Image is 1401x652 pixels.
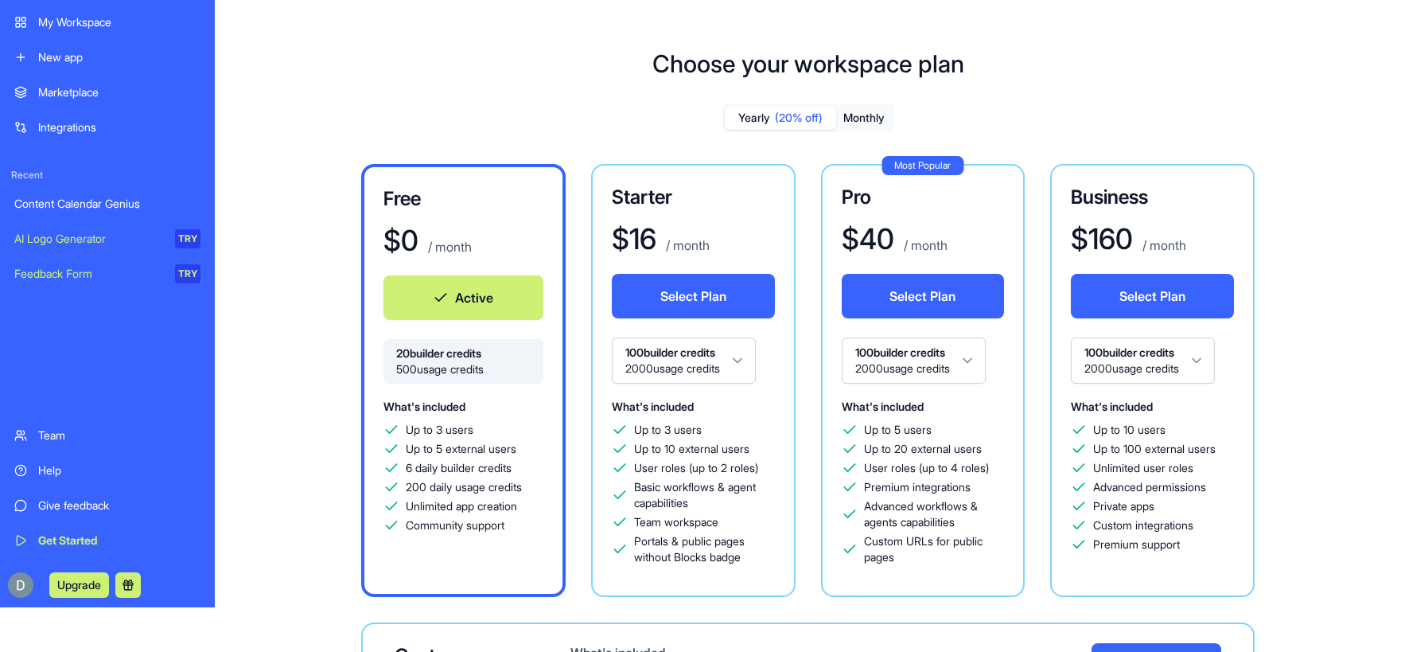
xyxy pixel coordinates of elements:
div: Most Popular [881,156,963,175]
a: AI Logo GeneratorTRY [5,223,210,255]
h1: Choose your workspace plan [652,49,964,78]
span: Team workspace [634,514,718,530]
span: Up to 10 external users [634,441,749,457]
div: TRY [175,264,200,283]
span: Private apps [1093,498,1154,514]
button: Select Plan [612,274,775,318]
span: Up to 3 users [634,422,702,438]
div: Integrations [38,119,200,135]
span: What's included [612,400,694,413]
span: What's included [842,400,924,413]
div: TRY [175,229,200,248]
div: Give feedback [38,498,200,513]
h1: $ 40 [842,223,894,255]
span: 20 builder credits [396,346,531,361]
a: Integrations [5,111,210,143]
div: Feedback Form [14,266,164,282]
h3: Free [383,186,543,212]
div: New app [38,49,200,65]
span: (20% off) [775,110,823,126]
h3: Business [1071,185,1234,210]
span: 6 daily builder credits [406,460,512,476]
div: Marketplace [38,84,200,100]
div: Content Calendar Genius [14,196,200,212]
button: Active [383,275,543,320]
a: My Workspace [5,6,210,38]
a: Team [5,420,210,451]
span: Up to 20 external users [864,441,982,457]
button: Select Plan [1071,274,1234,318]
span: Premium integrations [864,479,971,495]
span: Advanced permissions [1093,479,1206,495]
button: Upgrade [49,572,109,598]
a: Content Calendar Genius [5,188,210,220]
span: Recent [5,169,210,182]
span: Advanced workflows & agents capabilities [864,498,1005,530]
div: AI Logo Generator [14,231,164,247]
div: Team [38,428,200,443]
h3: Starter [612,185,775,210]
span: Premium support [1093,537,1180,552]
span: Unlimited app creation [406,498,517,514]
span: 200 daily usage credits [406,479,522,495]
span: 500 usage credits [396,361,531,377]
button: Select Plan [842,274,1005,318]
h1: $ 16 [612,223,656,255]
a: New app [5,41,210,73]
button: Yearly [725,107,836,130]
span: Up to 10 users [1093,422,1166,438]
span: Up to 5 users [864,422,932,438]
a: Upgrade [49,576,109,592]
span: What's included [383,400,465,413]
span: Up to 3 users [406,422,473,438]
span: Custom integrations [1093,517,1193,533]
h1: $ 160 [1071,223,1133,255]
img: ACg8ocLr2ZuODNHUd9rjrGitl2f7OVGMwVnQk882QWdWLlCs0LgqmQ=s96-c [8,572,33,598]
span: What's included [1071,400,1153,413]
p: / month [425,237,472,256]
div: Get Started [38,533,200,549]
span: Portals & public pages without Blocks badge [634,533,775,565]
span: User roles (up to 2 roles) [634,460,758,476]
a: Help [5,455,210,486]
span: Custom URLs for public pages [864,533,1005,565]
span: Unlimited user roles [1093,460,1193,476]
span: Basic workflows & agent capabilities [634,479,775,511]
button: Monthly [836,107,892,130]
a: Feedback FormTRY [5,258,210,290]
p: / month [1139,236,1186,255]
h1: $ 0 [383,224,418,256]
span: Up to 5 external users [406,441,516,457]
span: User roles (up to 4 roles) [864,460,989,476]
div: My Workspace [38,14,200,30]
a: Get Started [5,525,210,556]
a: Marketplace [5,76,210,108]
a: Give feedback [5,490,210,521]
h3: Pro [842,185,1005,210]
p: / month [663,236,710,255]
p: / month [901,236,948,255]
div: Help [38,463,200,478]
span: Community support [406,517,504,533]
span: Up to 100 external users [1093,441,1216,457]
